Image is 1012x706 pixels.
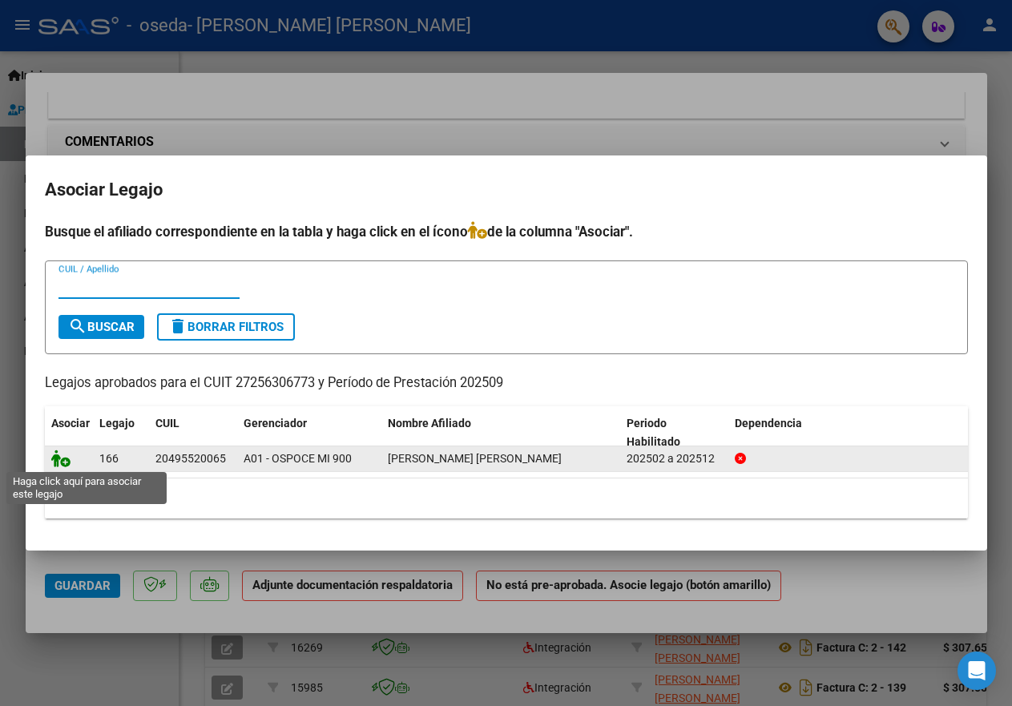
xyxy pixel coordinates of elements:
[627,450,722,468] div: 202502 a 202512
[45,406,93,459] datatable-header-cell: Asociar
[244,417,307,430] span: Gerenciador
[45,373,968,393] p: Legajos aprobados para el CUIT 27256306773 y Período de Prestación 202509
[627,417,680,448] span: Periodo Habilitado
[99,452,119,465] span: 166
[99,417,135,430] span: Legajo
[237,406,381,459] datatable-header-cell: Gerenciador
[620,406,728,459] datatable-header-cell: Periodo Habilitado
[168,320,284,334] span: Borrar Filtros
[735,417,802,430] span: Dependencia
[244,452,352,465] span: A01 - OSPOCE MI 900
[149,406,237,459] datatable-header-cell: CUIL
[388,417,471,430] span: Nombre Afiliado
[68,320,135,334] span: Buscar
[958,652,996,690] div: Open Intercom Messenger
[381,406,621,459] datatable-header-cell: Nombre Afiliado
[45,175,968,205] h2: Asociar Legajo
[51,417,90,430] span: Asociar
[68,317,87,336] mat-icon: search
[155,450,226,468] div: 20495520065
[728,406,968,459] datatable-header-cell: Dependencia
[45,221,968,242] h4: Busque el afiliado correspondiente en la tabla y haga click en el ícono de la columna "Asociar".
[155,417,179,430] span: CUIL
[168,317,187,336] mat-icon: delete
[157,313,295,341] button: Borrar Filtros
[45,478,968,518] div: 1 registros
[93,406,149,459] datatable-header-cell: Legajo
[388,452,562,465] span: GARNICA LUCAS GABRIEL
[58,315,144,339] button: Buscar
